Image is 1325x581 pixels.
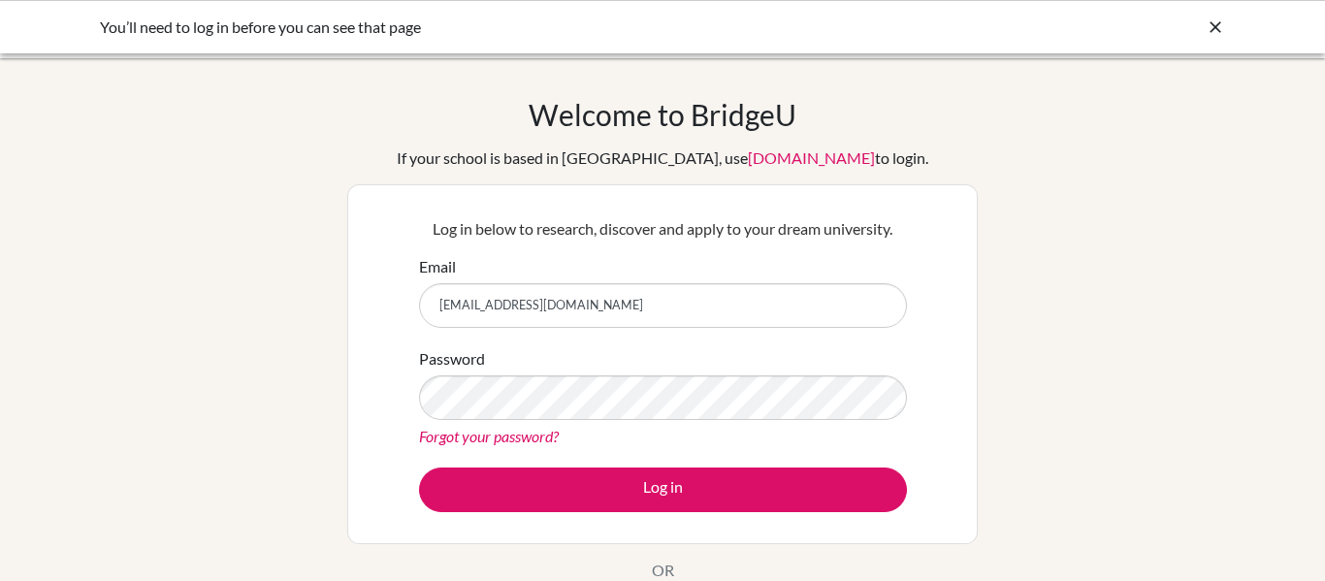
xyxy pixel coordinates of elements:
[419,255,456,278] label: Email
[529,97,796,132] h1: Welcome to BridgeU
[100,16,934,39] div: You’ll need to log in before you can see that page
[419,468,907,512] button: Log in
[419,347,485,371] label: Password
[397,146,928,170] div: If your school is based in [GEOGRAPHIC_DATA], use to login.
[419,427,559,445] a: Forgot your password?
[419,217,907,241] p: Log in below to research, discover and apply to your dream university.
[748,148,875,167] a: [DOMAIN_NAME]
